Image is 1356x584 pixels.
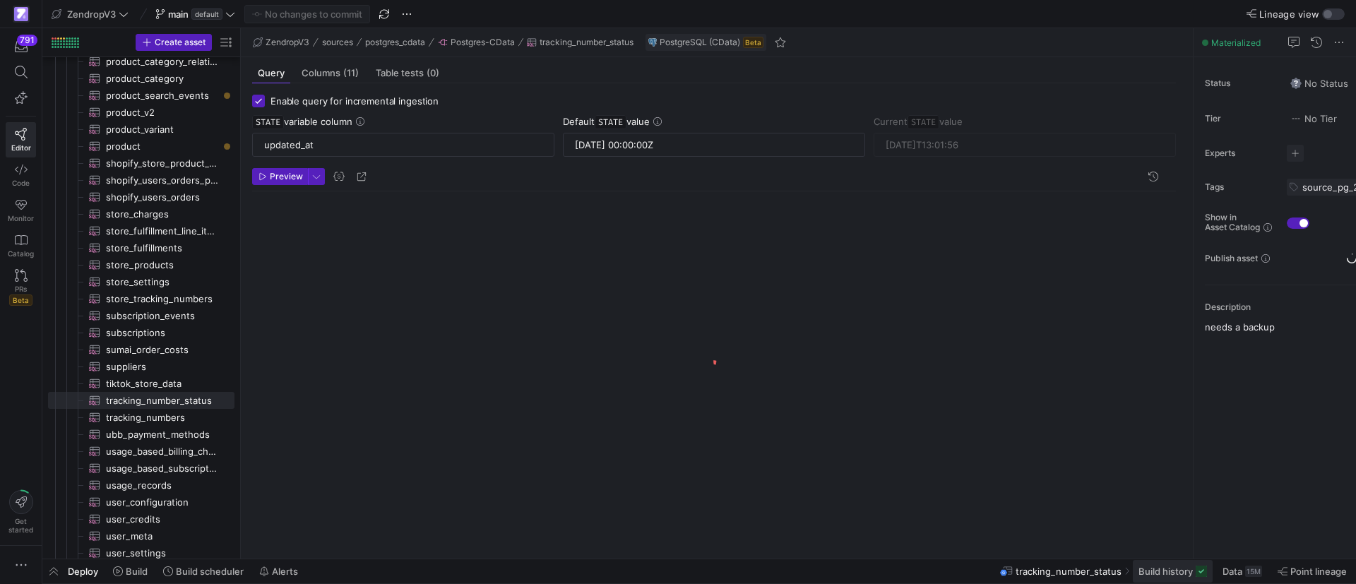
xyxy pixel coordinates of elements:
[48,443,234,460] div: Press SPACE to select this row.
[48,375,234,392] a: tiktok_store_data​​​​​​​​​
[1290,78,1302,89] img: No status
[106,121,218,138] span: product_variant​​​​​​​​​
[1016,566,1122,577] span: tracking_number_status
[6,157,36,193] a: Code
[126,566,148,577] span: Build
[106,511,218,528] span: user_credits​​​​​​​​​
[48,477,234,494] div: Press SPACE to select this row.
[48,307,234,324] div: Press SPACE to select this row.
[48,324,234,341] a: subscriptions​​​​​​​​​
[176,566,244,577] span: Build scheduler
[106,443,218,460] span: usage_based_billing_charges​​​​​​​​​
[1205,114,1275,124] span: Tier
[6,193,36,228] a: Monitor
[48,53,234,70] a: product_category_relations​​​​​​​​​
[1290,78,1348,89] span: No Status
[1205,78,1275,88] span: Status
[48,205,234,222] div: Press SPACE to select this row.
[48,358,234,375] div: Press SPACE to select this row.
[106,494,218,511] span: user_configuration​​​​​​​​​
[106,393,218,409] span: tracking_number_status​​​​​​​​​
[48,104,234,121] div: Press SPACE to select this row.
[48,138,234,155] a: product​​​​​​​​​
[11,143,31,152] span: Editor
[249,34,313,51] button: ZendropV3
[106,545,218,561] span: user_settings​​​​​​​​​
[106,308,218,324] span: subscription_events​​​​​​​​​
[48,256,234,273] div: Press SPACE to select this row.
[451,37,515,47] span: Postgres-CData
[14,7,28,21] img: https://storage.googleapis.com/y42-prod-data-exchange/images/qZXOSqkTtPuVcXVzF40oUlM07HVTwZXfPK0U...
[427,68,439,78] span: (0)
[48,477,234,494] a: usage_records​​​​​​​​​
[155,37,206,47] span: Create asset
[9,294,32,306] span: Beta
[272,566,298,577] span: Alerts
[48,460,234,477] div: Press SPACE to select this row.
[48,290,234,307] a: store_tracking_numbers​​​​​​​​​
[8,214,34,222] span: Monitor
[48,358,234,375] a: suppliers​​​​​​​​​
[1271,559,1353,583] button: Point lineage
[106,359,218,375] span: suppliers​​​​​​​​​
[322,37,353,47] span: sources
[106,325,218,341] span: subscriptions​​​​​​​​​
[523,34,637,51] button: tracking_number_status
[563,116,650,127] span: Default value
[48,494,234,511] a: user_configuration​​​​​​​​​
[48,273,234,290] div: Press SPACE to select this row.
[6,122,36,157] a: Editor
[253,559,304,583] button: Alerts
[107,559,154,583] button: Build
[106,223,218,239] span: store_fulfillment_line_items​​​​​​​​​
[434,34,518,51] button: Postgres-CData
[48,172,234,189] a: shopify_users_orders_products​​​​​​​​​
[48,104,234,121] a: product_v2​​​​​​​​​
[48,138,234,155] div: Press SPACE to select this row.
[48,426,234,443] div: Press SPACE to select this row.
[48,205,234,222] a: store_charges​​​​​​​​​
[106,257,218,273] span: store_products​​​​​​​​​
[1290,113,1302,124] img: No tier
[106,291,218,307] span: store_tracking_numbers​​​​​​​​​
[270,95,439,107] span: Enable query for incremental ingestion
[48,239,234,256] div: Press SPACE to select this row.
[152,5,239,23] button: maindefault
[6,484,36,540] button: Getstarted
[48,189,234,205] div: Press SPACE to select this row.
[48,222,234,239] div: Press SPACE to select this row.
[1287,109,1340,128] button: No tierNo Tier
[319,34,357,51] button: sources
[703,359,725,380] img: logo.gif
[106,88,218,104] span: product_search_events​​​​​​​​​
[1205,213,1260,232] span: Show in Asset Catalog
[1132,559,1213,583] button: Build history
[15,285,27,293] span: PRs
[48,341,234,358] div: Press SPACE to select this row.
[48,121,234,138] a: product_variant​​​​​​​​​
[48,53,234,70] div: Press SPACE to select this row.
[106,427,218,443] span: ubb_payment_methods​​​​​​​​​
[48,375,234,392] div: Press SPACE to select this row.
[48,256,234,273] a: store_products​​​​​​​​​
[1205,254,1258,263] span: Publish asset
[48,155,234,172] div: Press SPACE to select this row.
[48,155,234,172] a: shopify_store_product_unit_sold_data​​​​​​​​​
[48,87,234,104] div: Press SPACE to select this row.
[136,34,212,51] button: Create asset
[48,426,234,443] a: ubb_payment_methods​​​​​​​​​
[1216,559,1268,583] button: Data15M
[595,115,626,129] span: STATE
[106,528,218,544] span: user_meta​​​​​​​​​
[106,138,218,155] span: product​​​​​​​​​
[266,37,309,47] span: ZendropV3
[48,443,234,460] a: usage_based_billing_charges​​​​​​​​​
[106,172,218,189] span: shopify_users_orders_products​​​​​​​​​
[362,34,429,51] button: postgres_cdata
[343,68,359,78] span: (11)
[168,8,189,20] span: main
[48,409,234,426] a: tracking_numbers​​​​​​​​​
[376,68,439,78] span: Table tests
[48,87,234,104] a: product_search_events​​​​​​​​​
[48,172,234,189] div: Press SPACE to select this row.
